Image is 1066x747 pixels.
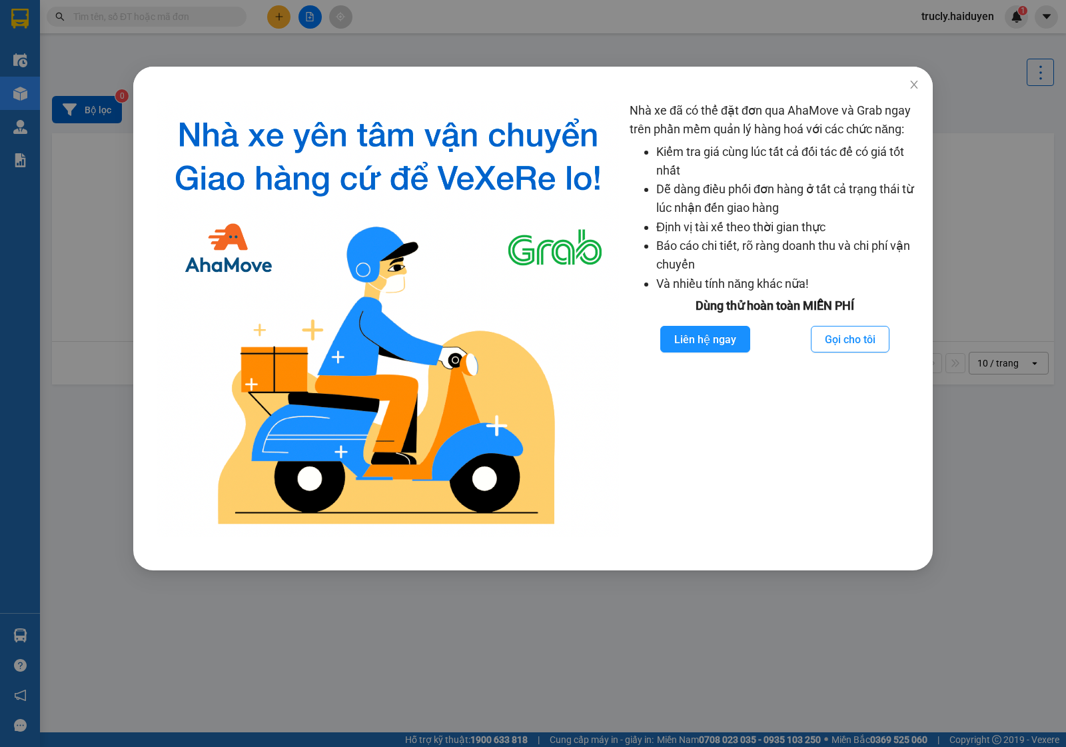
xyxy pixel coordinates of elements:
button: Liên hệ ngay [660,326,750,353]
button: Gọi cho tôi [811,326,889,353]
li: Định vị tài xế theo thời gian thực [656,218,919,237]
img: logo [157,101,619,537]
div: Dùng thử hoàn toàn MIỄN PHÍ [630,297,919,315]
li: Và nhiều tính năng khác nữa! [656,275,919,293]
span: close [909,79,919,90]
li: Báo cáo chi tiết, rõ ràng doanh thu và chi phí vận chuyển [656,237,919,275]
span: Gọi cho tôi [825,331,875,348]
div: Nhà xe đã có thể đặt đơn qua AhaMove và Grab ngay trên phần mềm quản lý hàng hoá với các chức năng: [630,101,919,537]
span: Liên hệ ngay [674,331,736,348]
li: Kiểm tra giá cùng lúc tất cả đối tác để có giá tốt nhất [656,143,919,181]
button: Close [895,67,933,104]
li: Dễ dàng điều phối đơn hàng ở tất cả trạng thái từ lúc nhận đến giao hàng [656,180,919,218]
